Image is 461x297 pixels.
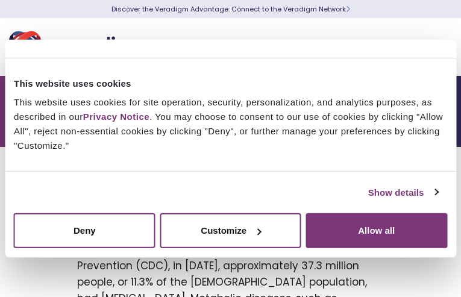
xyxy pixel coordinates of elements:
img: Veradigm logo [9,27,154,67]
div: This website uses cookies for site operation, security, personalization, and analytics purposes, ... [14,95,447,153]
button: Allow all [306,213,447,248]
button: Deny [14,213,155,248]
button: Customize [160,213,301,248]
a: Discover the Veradigm Advantage: Connect to the Veradigm NetworkLearn More [111,4,350,14]
button: Toggle Navigation Menu [425,31,443,63]
a: Privacy Notice [83,111,149,122]
a: Show details [368,185,438,199]
span: Learn More [346,4,350,14]
div: This website uses cookies [14,76,447,90]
